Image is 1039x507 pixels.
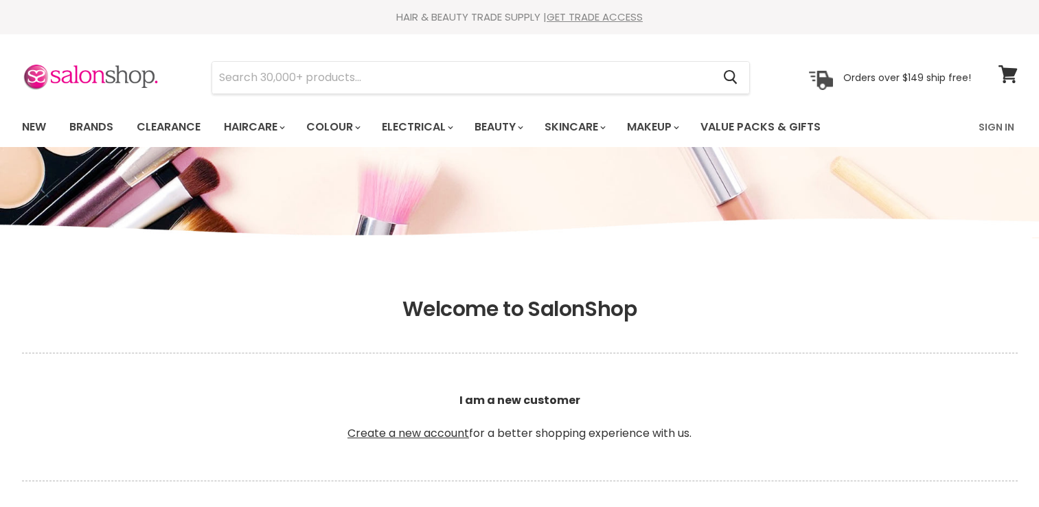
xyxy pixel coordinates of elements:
[296,113,369,142] a: Colour
[5,107,1035,147] nav: Main
[713,62,749,93] button: Search
[547,10,643,24] a: GET TRADE ACCESS
[59,113,124,142] a: Brands
[12,107,901,147] ul: Main menu
[212,61,750,94] form: Product
[5,10,1035,24] div: HAIR & BEAUTY TRADE SUPPLY |
[534,113,614,142] a: Skincare
[372,113,461,142] a: Electrical
[126,113,211,142] a: Clearance
[617,113,687,142] a: Makeup
[347,425,469,441] a: Create a new account
[464,113,532,142] a: Beauty
[22,297,1018,322] h1: Welcome to SalonShop
[690,113,831,142] a: Value Packs & Gifts
[12,113,56,142] a: New
[843,71,971,83] p: Orders over $149 ship free!
[212,62,713,93] input: Search
[970,113,1023,142] a: Sign In
[22,359,1018,475] p: for a better shopping experience with us.
[459,392,580,408] b: I am a new customer
[214,113,293,142] a: Haircare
